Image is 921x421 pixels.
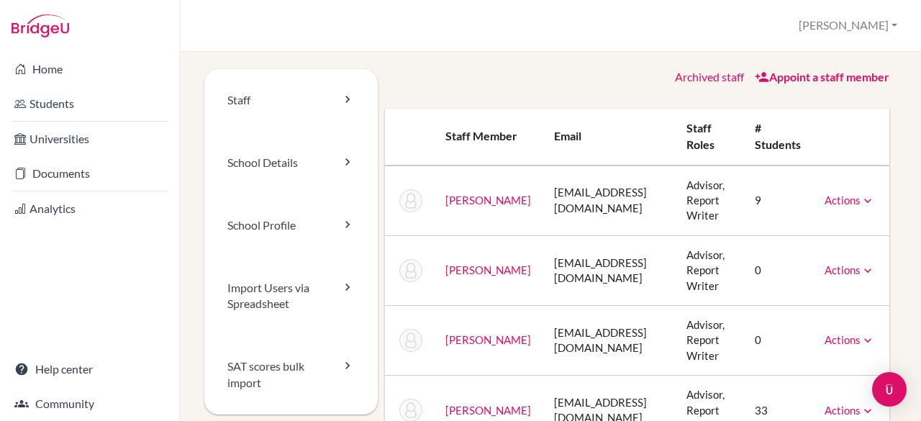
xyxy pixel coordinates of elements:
td: 0 [743,306,813,376]
td: [EMAIL_ADDRESS][DOMAIN_NAME] [543,235,676,305]
a: SAT scores bulk import [204,335,378,415]
a: School Profile [204,194,378,257]
a: [PERSON_NAME] [445,404,531,417]
a: School Details [204,132,378,194]
a: Actions [825,333,875,346]
a: [PERSON_NAME] [445,263,531,276]
img: Bridge-U [12,14,69,37]
a: Actions [825,194,875,207]
th: Staff roles [675,109,743,166]
button: [PERSON_NAME] [792,12,904,39]
div: Open Intercom Messenger [872,372,907,407]
td: [EMAIL_ADDRESS][DOMAIN_NAME] [543,166,676,236]
td: 9 [743,166,813,236]
a: Home [3,55,176,83]
a: Analytics [3,194,176,223]
td: Advisor, Report Writer [675,235,743,305]
th: # students [743,109,813,166]
th: Staff member [434,109,543,166]
img: Francis Okechukwu [399,329,422,352]
a: Import Users via Spreadsheet [204,257,378,336]
a: Archived staff [675,70,744,83]
td: Advisor, Report Writer [675,306,743,376]
a: Community [3,389,176,418]
a: Actions [825,263,875,276]
td: 0 [743,235,813,305]
td: Advisor, Report Writer [675,166,743,236]
td: [EMAIL_ADDRESS][DOMAIN_NAME] [543,306,676,376]
a: Documents [3,159,176,188]
a: Appoint a staff member [755,70,889,83]
a: [PERSON_NAME] [445,194,531,207]
a: Help center [3,355,176,384]
th: Email [543,109,676,166]
a: Staff [204,69,378,132]
a: Actions [825,404,875,417]
img: Sharu Jacob [399,259,422,282]
a: [PERSON_NAME] [445,333,531,346]
img: Sandeep Ghosh [399,189,422,212]
a: Students [3,89,176,118]
a: Universities [3,125,176,153]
